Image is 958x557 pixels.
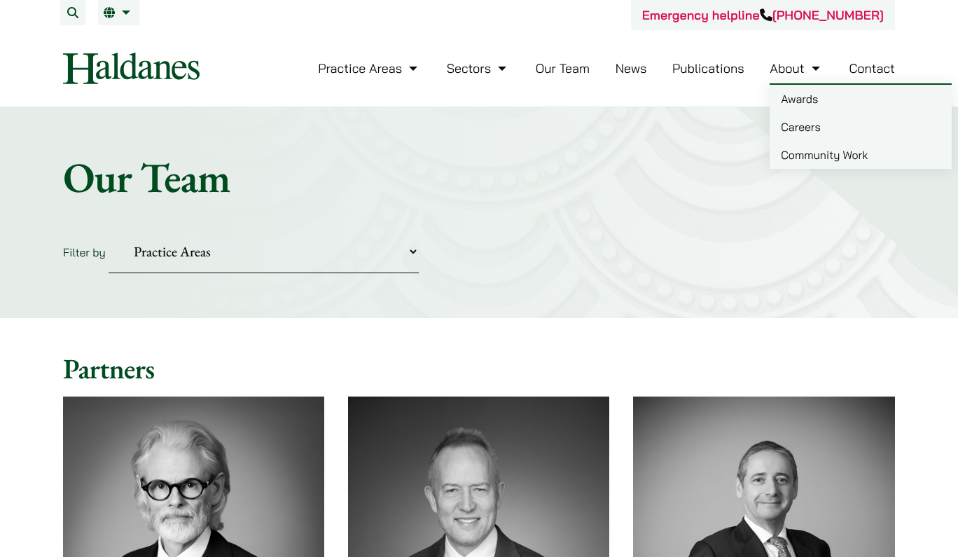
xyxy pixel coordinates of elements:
a: News [616,60,647,76]
a: Contact [849,60,895,76]
a: Community Work [770,141,952,169]
img: Logo of Haldanes [63,53,200,84]
a: Sectors [447,60,510,76]
h1: Our Team [63,152,895,202]
a: Our Team [536,60,590,76]
a: Careers [770,113,952,141]
label: Filter by [63,245,106,259]
a: Emergency helpline[PHONE_NUMBER] [642,7,884,23]
a: Awards [770,85,952,113]
a: EN [104,7,134,18]
a: About [770,60,823,76]
a: Publications [672,60,744,76]
a: Practice Areas [318,60,421,76]
h2: Partners [63,352,895,385]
